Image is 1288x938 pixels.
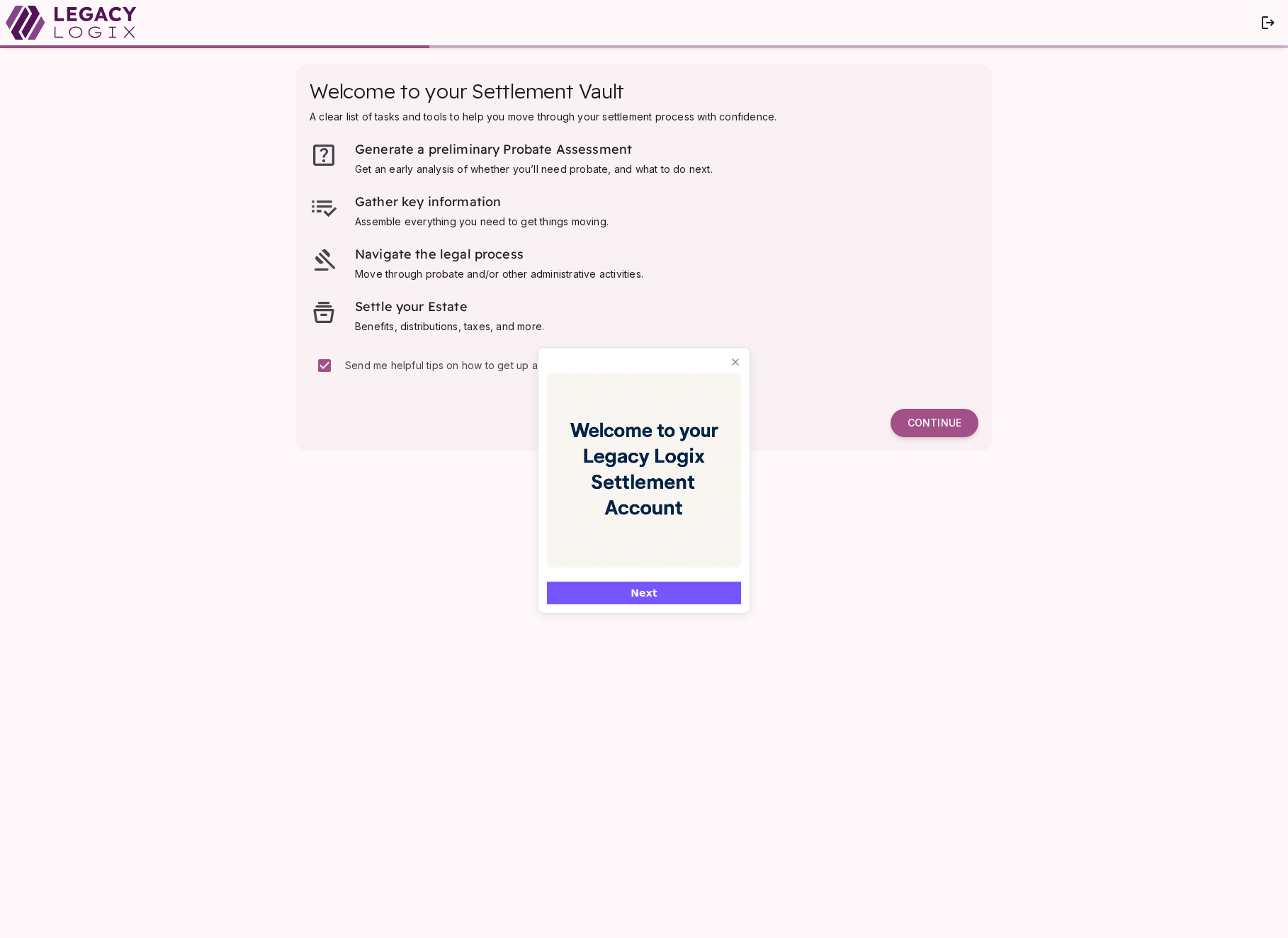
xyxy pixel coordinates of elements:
[355,268,643,280] span: Move through probate and/or other administrative activities.
[355,215,609,227] span: Assemble everything you need to get things moving.
[310,79,624,103] span: Welcome to your Settlement Vault
[631,586,657,601] span: Next
[355,320,544,332] span: Benefits, distributions, taxes, and more.
[547,582,741,604] button: Next
[355,298,468,315] span: Settle your Estate
[345,359,591,371] span: Send me helpful tips on how to get up and running.
[355,141,632,157] span: Generate a preliminary Probate Assessment
[355,193,501,210] span: Gather key information
[908,417,961,429] span: Continue
[355,163,713,175] span: Get an early analysis of whether you’ll need probate, and what to do next.
[724,351,747,373] button: Close popover
[310,111,776,123] span: A clear list of tasks and tools to help you move through your settlement process with confidence.
[355,246,524,262] span: Navigate the legal process
[891,409,978,437] button: Continue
